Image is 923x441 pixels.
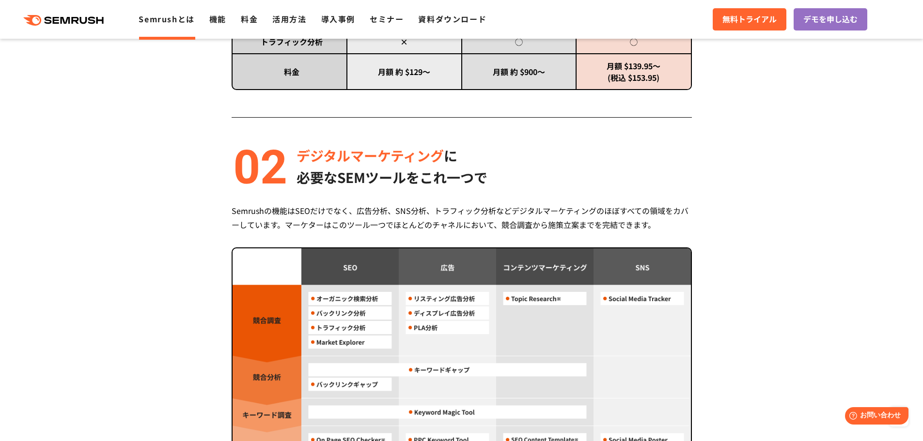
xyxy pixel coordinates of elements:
a: 料金 [241,13,258,25]
td: トラフィック分析 [233,30,347,54]
a: 導入事例 [321,13,355,25]
a: 機能 [209,13,226,25]
td: 月額 約 $900～ [462,54,577,89]
span: 無料トライアル [722,13,777,26]
td: ◯ [462,30,577,54]
p: 必要なSEMツールをこれ一つで [297,167,487,188]
a: 無料トライアル [713,8,786,30]
a: 活用方法 [272,13,306,25]
iframe: Help widget launcher [837,403,912,430]
a: セミナー [370,13,404,25]
span: デジタルマーケティング [297,146,444,165]
span: デモを申し込む [803,13,858,26]
td: 料金 [233,54,347,89]
a: Semrushとは [139,13,194,25]
td: 月額 約 $129～ [347,54,462,89]
td: ◯ [576,30,691,54]
a: 資料ダウンロード [418,13,486,25]
a: デモを申し込む [794,8,867,30]
td: 月額 $139.95～ (税込 $153.95) [576,54,691,89]
img: alt [232,145,290,188]
p: に [297,145,487,167]
div: Semrushの機能はSEOだけでなく、広告分析、SNS分析、トラフィック分析などデジタルマーケティングのほぼすべての領域をカバーしています。マーケターはこのツール一つでほとんどのチャネルにおい... [232,204,692,232]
